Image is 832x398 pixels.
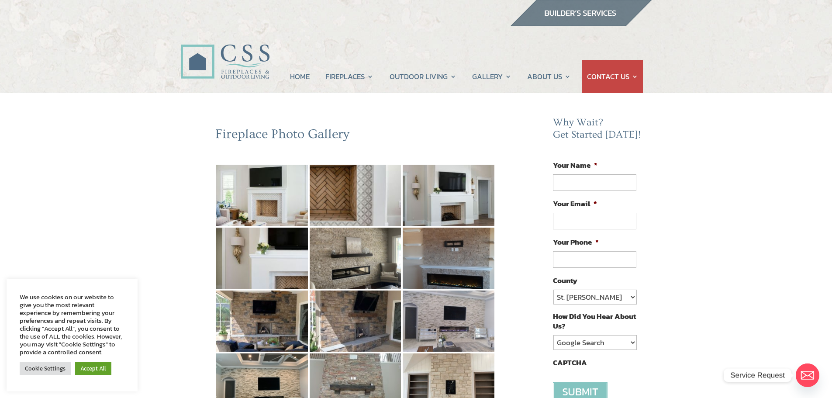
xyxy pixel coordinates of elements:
a: builder services construction supply [510,18,652,29]
img: 6 [403,228,494,289]
a: FIREPLACES [325,60,373,93]
img: 4 [216,228,308,289]
a: CONTACT US [587,60,638,93]
label: Your Email [553,199,597,208]
label: Your Name [553,160,597,170]
a: HOME [290,60,310,93]
a: Cookie Settings [20,362,71,375]
a: OUTDOOR LIVING [390,60,456,93]
img: CSS Fireplaces & Outdoor Living (Formerly Construction Solutions & Supply)- Jacksonville Ormond B... [180,20,269,83]
label: CAPTCHA [553,358,587,367]
h2: Why Wait? Get Started [DATE]! [553,117,643,145]
a: Email [796,363,819,387]
img: 1 [216,165,308,226]
img: 8 [310,291,401,352]
div: We use cookies on our website to give you the most relevant experience by remembering your prefer... [20,293,124,356]
img: 5 [310,228,401,289]
a: GALLERY [472,60,511,93]
a: Accept All [75,362,111,375]
label: Your Phone [553,237,599,247]
label: County [553,276,577,285]
img: 9 [403,291,494,352]
a: ABOUT US [527,60,571,93]
img: 7 [216,291,308,352]
label: How Did You Hear About Us? [553,311,636,331]
img: 2 [310,165,401,226]
img: 3 [403,165,494,226]
h2: Fireplace Photo Gallery [215,126,496,146]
